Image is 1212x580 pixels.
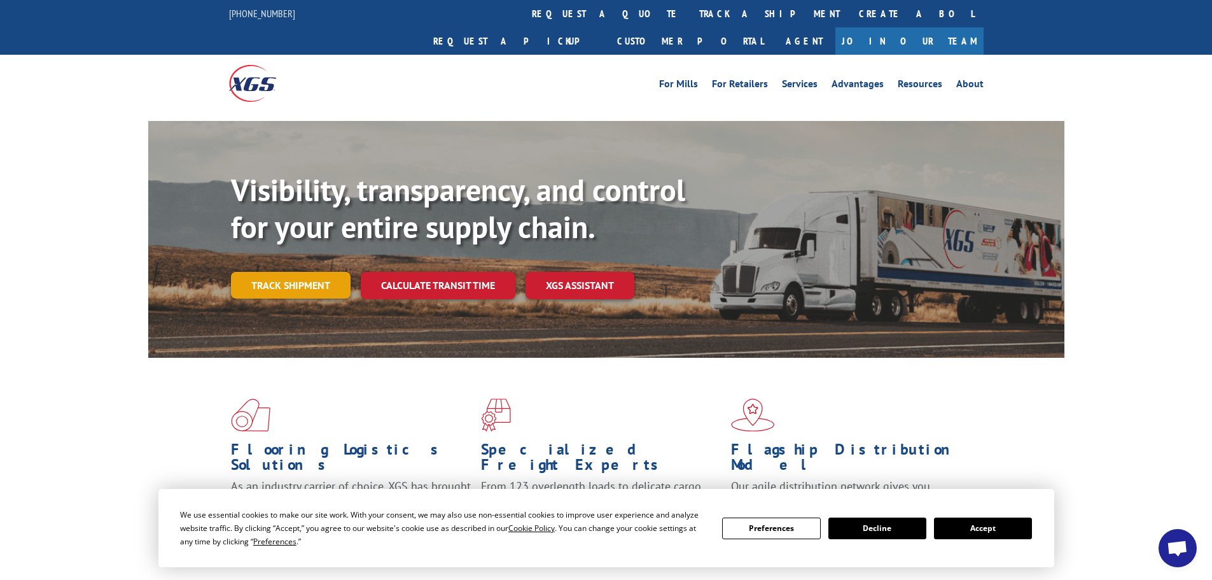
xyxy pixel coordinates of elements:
p: From 123 overlength loads to delicate cargo, our experienced staff knows the best way to move you... [481,479,721,535]
span: Preferences [253,536,296,547]
a: Customer Portal [608,27,773,55]
button: Decline [828,518,926,539]
span: As an industry carrier of choice, XGS has brought innovation and dedication to flooring logistics... [231,479,471,524]
a: Agent [773,27,835,55]
a: For Retailers [712,79,768,93]
a: Track shipment [231,272,351,299]
a: Join Our Team [835,27,984,55]
a: Request a pickup [424,27,608,55]
span: Our agile distribution network gives you nationwide inventory management on demand. [731,479,965,509]
div: Cookie Consent Prompt [158,489,1054,567]
img: xgs-icon-total-supply-chain-intelligence-red [231,399,270,432]
a: [PHONE_NUMBER] [229,7,295,20]
span: Cookie Policy [508,523,555,534]
img: xgs-icon-flagship-distribution-model-red [731,399,775,432]
button: Accept [934,518,1032,539]
div: We use essential cookies to make our site work. With your consent, we may also use non-essential ... [180,508,707,548]
a: Resources [898,79,942,93]
button: Preferences [722,518,820,539]
img: xgs-icon-focused-on-flooring-red [481,399,511,432]
a: Calculate transit time [361,272,515,299]
b: Visibility, transparency, and control for your entire supply chain. [231,170,685,246]
h1: Flagship Distribution Model [731,442,972,479]
a: XGS ASSISTANT [526,272,634,299]
a: Services [782,79,818,93]
h1: Flooring Logistics Solutions [231,442,471,479]
h1: Specialized Freight Experts [481,442,721,479]
a: For Mills [659,79,698,93]
a: About [956,79,984,93]
a: Advantages [832,79,884,93]
div: Open chat [1159,529,1197,567]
